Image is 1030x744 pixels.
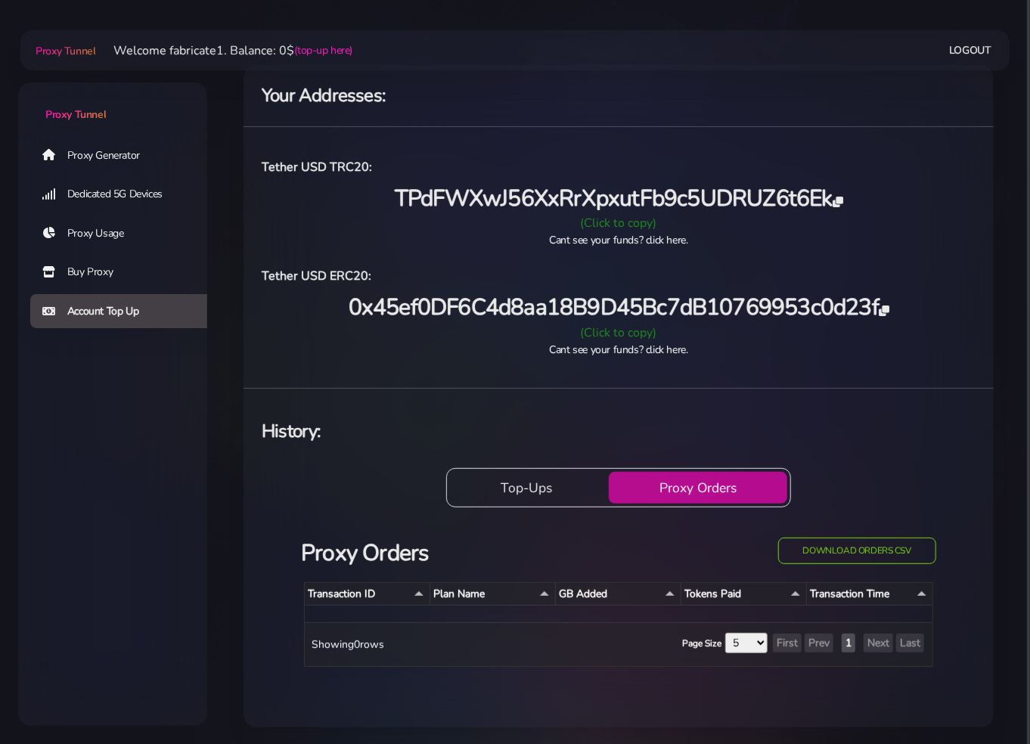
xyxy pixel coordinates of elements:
[294,42,352,58] a: (top-up here)
[253,324,985,342] div: (Click to copy)
[395,183,842,214] span: TPdFWXwJ56XxRrXpxutFb9c5UDRUZ6t6Ek
[262,157,976,177] h6: Tether USD TRC20:
[262,83,976,108] h4: Your Addresses:
[864,634,893,653] button: Next Page
[30,177,219,212] a: Dedicated 5G Devices
[949,36,991,64] a: Logout
[725,633,768,653] select: Page Size
[349,292,889,323] span: 0x45ef0DF6C4d8aa18B9D45Bc7dB10769953c0d23f
[810,586,929,602] div: Transaction Time
[805,634,833,653] button: Prev Page
[609,472,787,504] button: Proxy Orders
[308,586,427,602] div: Transaction ID
[30,255,219,290] a: Buy Proxy
[549,233,687,247] a: Cant see your funds? click here.
[30,294,219,329] a: Account Top Up
[450,472,603,504] button: Top-Ups
[262,419,976,444] h4: History:
[896,634,924,653] button: Last Page
[957,671,1011,725] iframe: Webchat Widget
[33,39,95,63] a: Proxy Tunnel
[773,634,802,653] button: First Page
[549,343,687,357] a: Cant see your funds? click here.
[360,637,384,652] span: rows
[30,216,219,251] a: Proxy Usage
[262,266,976,286] h6: Tether USD ERC20:
[45,107,106,122] span: Proxy Tunnel
[95,42,352,60] li: Welcome fabricate1. Balance: 0$
[312,637,354,652] span: Showing
[559,586,678,602] div: GB Added
[301,538,718,569] h3: Proxy Orders
[36,44,95,58] span: Proxy Tunnel
[253,214,985,232] div: (Click to copy)
[682,637,721,650] label: Page Size
[354,637,360,652] span: 0
[30,138,219,172] a: Proxy Generator
[433,586,552,602] div: Plan Name
[842,634,855,653] button: Show Page 1
[684,586,803,602] div: Tokens Paid
[18,82,207,122] a: Proxy Tunnel
[778,538,936,564] button: Download orders CSV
